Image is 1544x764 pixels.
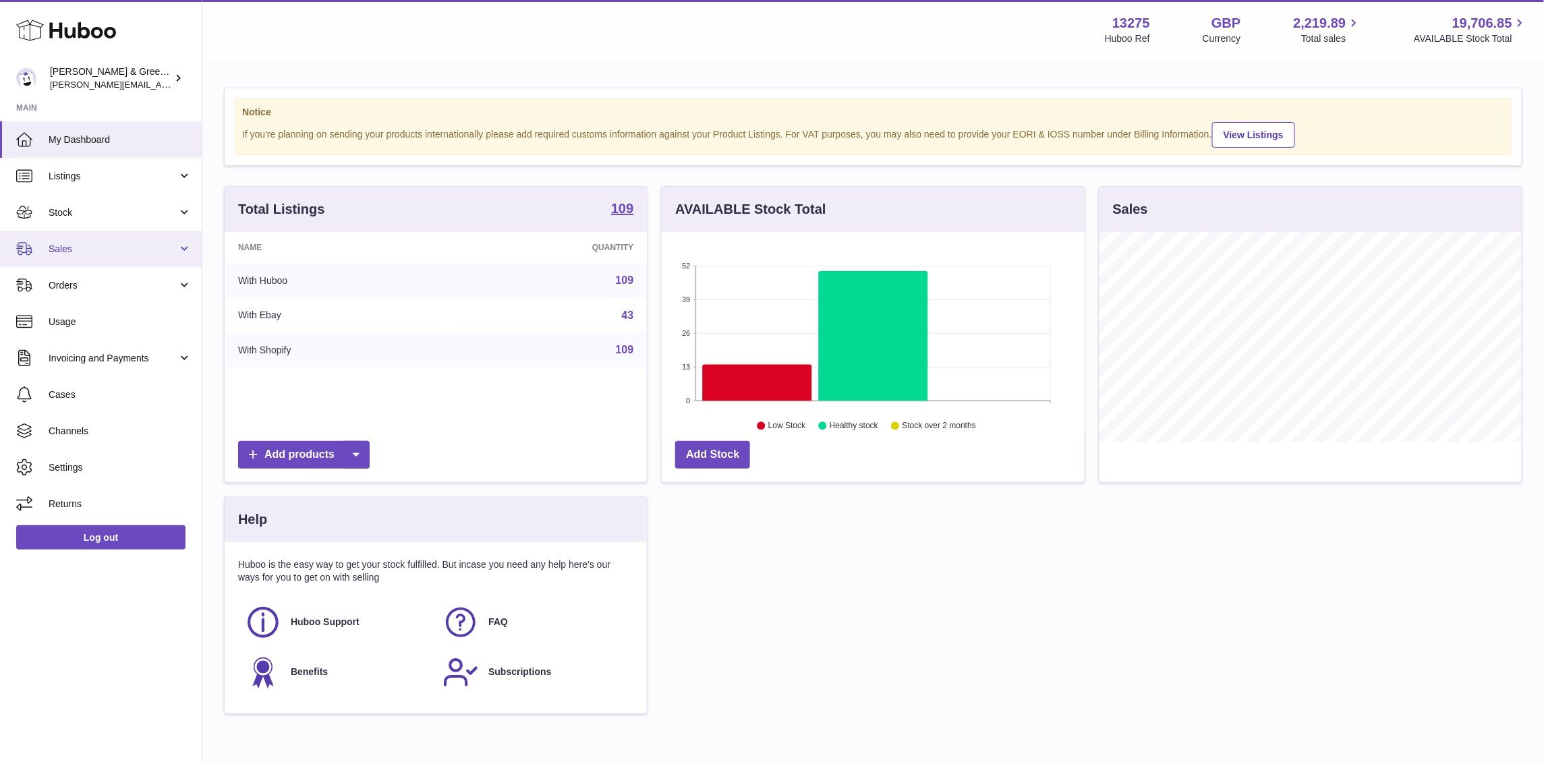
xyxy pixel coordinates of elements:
span: Usage [49,316,192,328]
a: Huboo Support [245,604,429,641]
div: [PERSON_NAME] & Green Ltd [50,65,171,91]
text: 26 [683,329,691,337]
span: My Dashboard [49,134,192,146]
text: 39 [683,295,691,303]
h3: Sales [1113,200,1148,218]
span: Settings [49,461,192,474]
text: 0 [687,396,691,405]
a: Subscriptions [442,654,627,690]
a: 109 [616,344,634,355]
td: With Shopify [225,332,453,368]
text: Stock over 2 months [903,421,976,431]
a: FAQ [442,604,627,641]
a: Benefits [245,654,429,690]
span: Sales [49,243,177,256]
div: Huboo Ref [1105,32,1150,45]
span: Total sales [1301,32,1361,45]
span: Huboo Support [291,616,360,628]
a: 43 [622,310,634,321]
img: ellen@bluebadgecompany.co.uk [16,68,36,88]
td: With Huboo [225,263,453,298]
div: Currency [1203,32,1241,45]
a: View Listings [1212,122,1295,148]
text: 52 [683,262,691,270]
th: Quantity [453,232,648,263]
span: Stock [49,206,177,219]
span: Subscriptions [488,666,551,678]
strong: 109 [611,202,633,215]
p: Huboo is the easy way to get your stock fulfilled. But incase you need any help here's our ways f... [238,558,633,584]
span: FAQ [488,616,508,628]
a: 109 [611,202,633,218]
text: 13 [683,363,691,371]
span: Benefits [291,666,328,678]
th: Name [225,232,453,263]
span: [PERSON_NAME][EMAIL_ADDRESS][DOMAIN_NAME] [50,79,270,90]
span: AVAILABLE Stock Total [1414,32,1528,45]
h3: Help [238,510,267,529]
span: Returns [49,498,192,510]
span: Invoicing and Payments [49,352,177,365]
span: 2,219.89 [1294,14,1346,32]
text: Low Stock [768,421,806,431]
span: Channels [49,425,192,438]
strong: Notice [242,106,1504,119]
td: With Ebay [225,298,453,333]
span: Orders [49,279,177,292]
h3: AVAILABLE Stock Total [675,200,826,218]
span: Cases [49,388,192,401]
strong: GBP [1211,14,1240,32]
div: If you're planning on sending your products internationally please add required customs informati... [242,120,1504,148]
h3: Total Listings [238,200,325,218]
strong: 13275 [1112,14,1150,32]
a: Add products [238,441,370,469]
a: 2,219.89 Total sales [1294,14,1362,45]
a: Log out [16,525,185,550]
a: 109 [616,274,634,286]
text: Healthy stock [830,421,879,431]
span: 19,706.85 [1452,14,1512,32]
a: 19,706.85 AVAILABLE Stock Total [1414,14,1528,45]
a: Add Stock [675,441,750,469]
span: Listings [49,170,177,183]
